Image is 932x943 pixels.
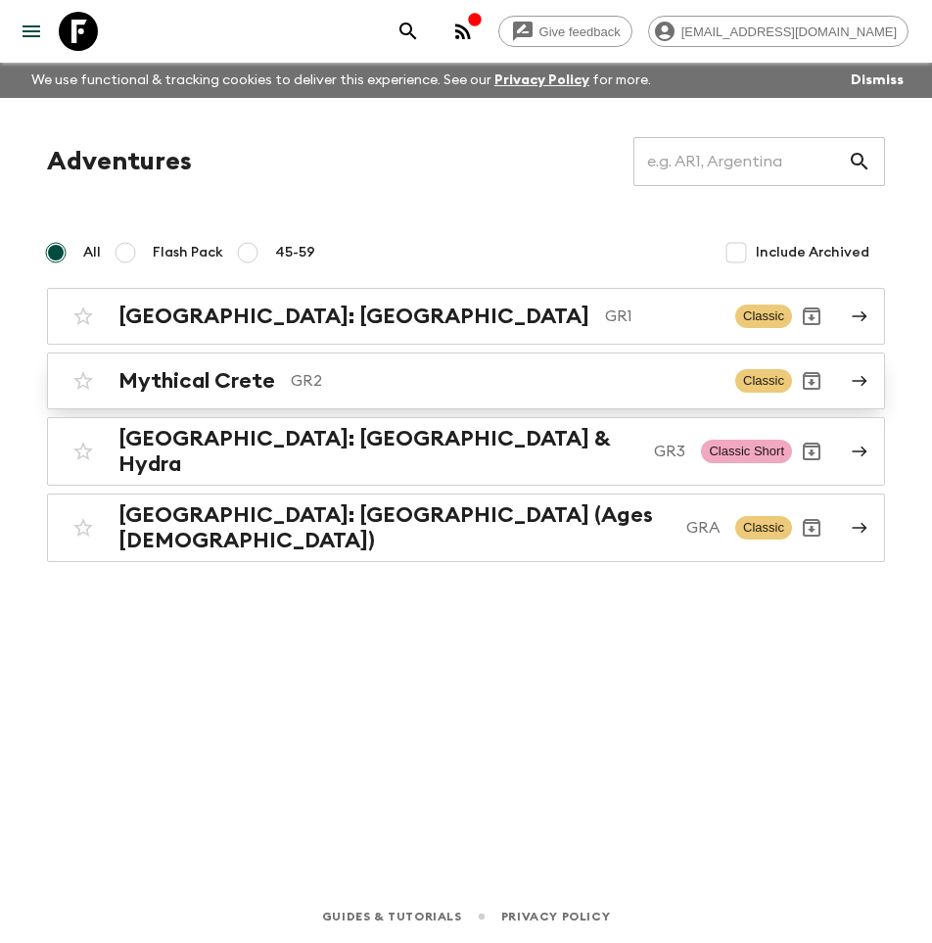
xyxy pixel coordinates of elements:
[47,353,885,409] a: Mythical CreteGR2ClassicArchive
[118,304,589,329] h2: [GEOGRAPHIC_DATA]: [GEOGRAPHIC_DATA]
[735,369,792,393] span: Classic
[389,12,428,51] button: search adventures
[701,440,792,463] span: Classic Short
[47,288,885,345] a: [GEOGRAPHIC_DATA]: [GEOGRAPHIC_DATA]GR1ClassicArchive
[47,142,192,181] h1: Adventures
[153,243,223,262] span: Flash Pack
[118,502,671,553] h2: [GEOGRAPHIC_DATA]: [GEOGRAPHIC_DATA] (Ages [DEMOGRAPHIC_DATA])
[605,305,720,328] p: GR1
[83,243,101,262] span: All
[648,16,909,47] div: [EMAIL_ADDRESS][DOMAIN_NAME]
[792,361,831,401] button: Archive
[47,494,885,562] a: [GEOGRAPHIC_DATA]: [GEOGRAPHIC_DATA] (Ages [DEMOGRAPHIC_DATA])GRAClassicArchive
[118,426,638,477] h2: [GEOGRAPHIC_DATA]: [GEOGRAPHIC_DATA] & Hydra
[633,134,848,189] input: e.g. AR1, Argentina
[494,73,589,87] a: Privacy Policy
[12,12,51,51] button: menu
[23,63,659,98] p: We use functional & tracking cookies to deliver this experience. See our for more.
[792,432,831,471] button: Archive
[529,24,631,39] span: Give feedback
[498,16,632,47] a: Give feedback
[118,368,275,394] h2: Mythical Crete
[792,297,831,336] button: Archive
[792,508,831,547] button: Archive
[322,906,462,927] a: Guides & Tutorials
[735,305,792,328] span: Classic
[846,67,909,94] button: Dismiss
[654,440,685,463] p: GR3
[756,243,869,262] span: Include Archived
[291,369,720,393] p: GR2
[275,243,315,262] span: 45-59
[686,516,720,540] p: GRA
[47,417,885,486] a: [GEOGRAPHIC_DATA]: [GEOGRAPHIC_DATA] & HydraGR3Classic ShortArchive
[735,516,792,540] span: Classic
[501,906,610,927] a: Privacy Policy
[671,24,908,39] span: [EMAIL_ADDRESS][DOMAIN_NAME]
